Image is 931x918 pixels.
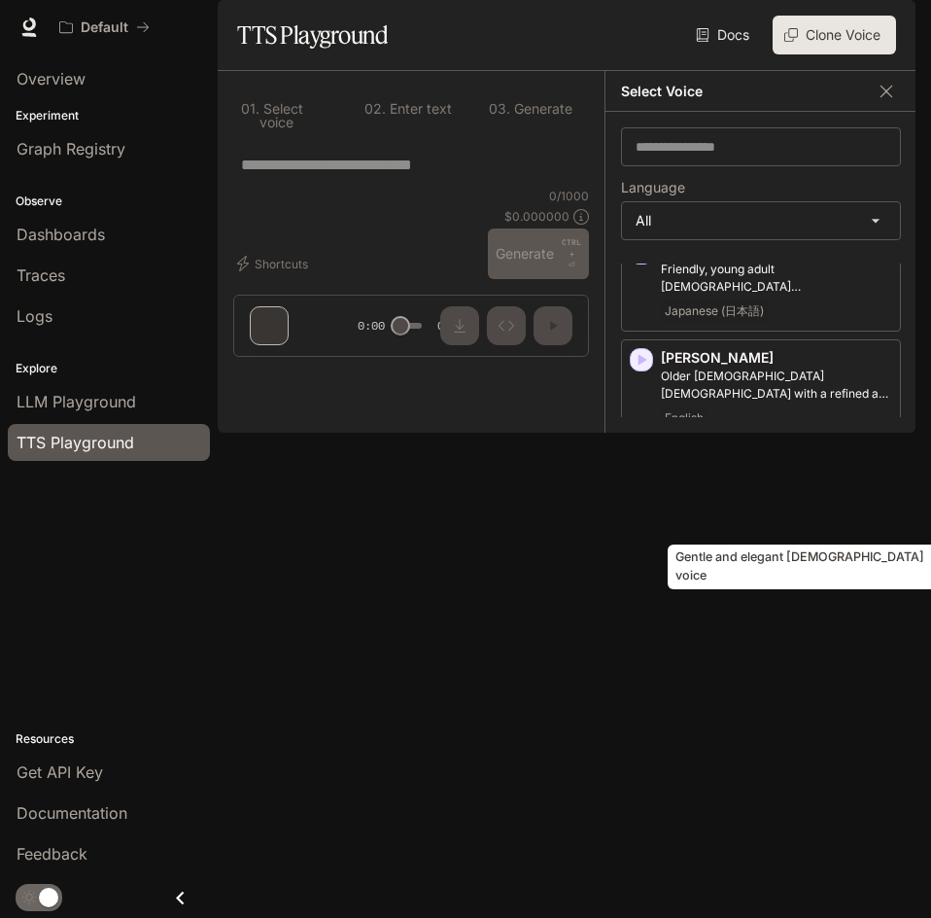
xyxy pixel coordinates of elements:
[661,261,892,296] p: Friendly, young adult Japanese female voice
[364,102,386,116] p: 0 2 .
[661,348,892,368] p: [PERSON_NAME]
[51,8,158,47] button: All workspaces
[661,368,892,403] p: Older British male with a refined and articulate voice
[692,16,757,54] a: Docs
[233,248,316,279] button: Shortcuts
[489,102,510,116] p: 0 3 .
[259,102,333,129] p: Select voice
[81,19,128,36] p: Default
[237,16,388,54] h1: TTS Playground
[510,102,572,116] p: Generate
[386,102,452,116] p: Enter text
[549,188,589,204] p: 0 / 1000
[773,16,896,54] button: Clone Voice
[504,208,569,225] p: $ 0.000000
[622,202,900,239] div: All
[661,300,768,323] span: Japanese (日本語)
[661,406,707,430] span: English
[621,181,685,194] p: Language
[241,102,259,129] p: 0 1 .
